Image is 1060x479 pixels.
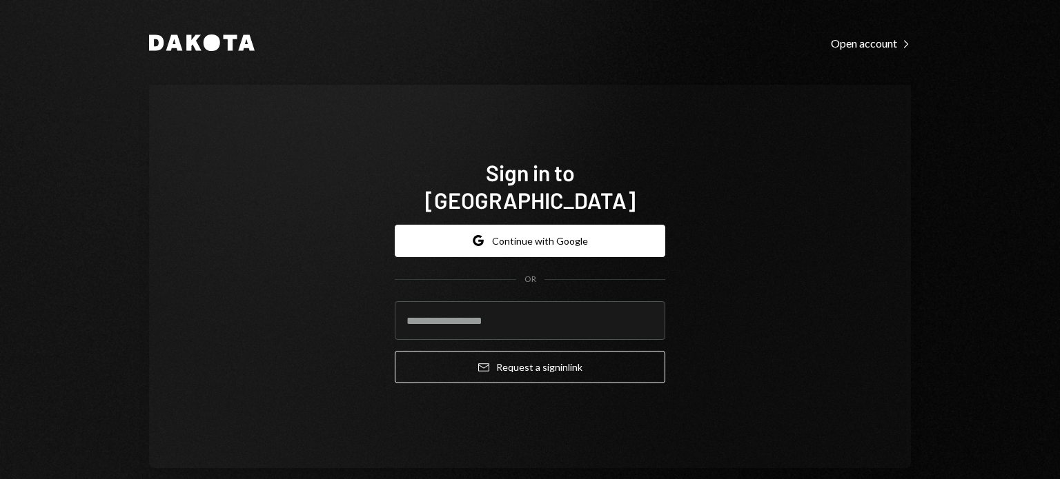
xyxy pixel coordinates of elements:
[395,159,665,214] h1: Sign in to [GEOGRAPHIC_DATA]
[524,274,536,285] div: OR
[831,35,911,50] a: Open account
[395,225,665,257] button: Continue with Google
[395,351,665,383] button: Request a signinlink
[831,37,911,50] div: Open account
